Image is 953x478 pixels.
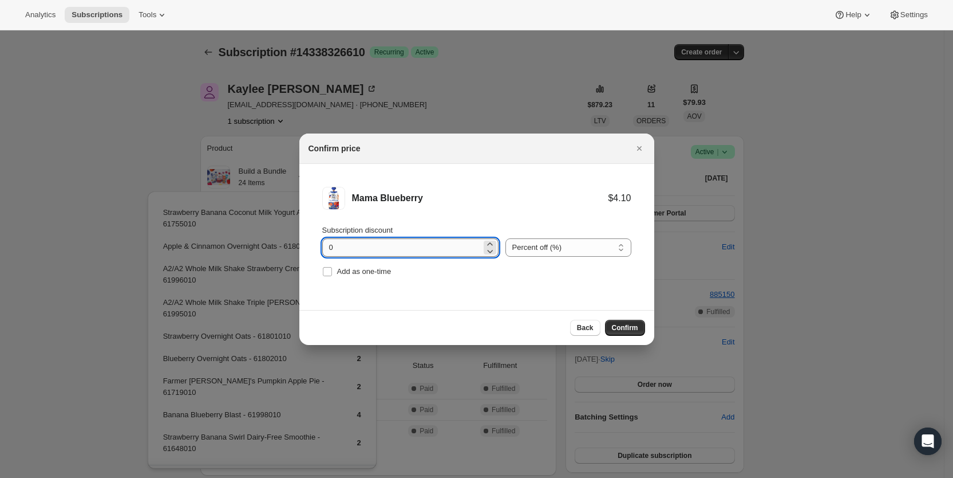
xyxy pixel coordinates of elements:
h2: Confirm price [309,143,361,154]
button: Settings [882,7,935,23]
button: Back [570,320,600,336]
div: Mama Blueberry [352,193,608,204]
span: Settings [900,10,928,19]
button: Subscriptions [65,7,129,23]
span: Subscriptions [72,10,122,19]
span: Back [577,323,594,332]
span: Add as one-time [337,267,392,276]
button: Confirm [605,320,645,336]
span: Subscription discount [322,226,393,234]
button: Close [631,140,647,156]
button: Tools [132,7,175,23]
span: Analytics [25,10,56,19]
span: Tools [139,10,156,19]
img: Mama Blueberry [322,187,345,210]
button: Help [827,7,879,23]
div: Open Intercom Messenger [914,428,942,455]
span: Help [845,10,861,19]
span: Confirm [612,323,638,332]
div: $4.10 [608,193,631,204]
button: Analytics [18,7,62,23]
